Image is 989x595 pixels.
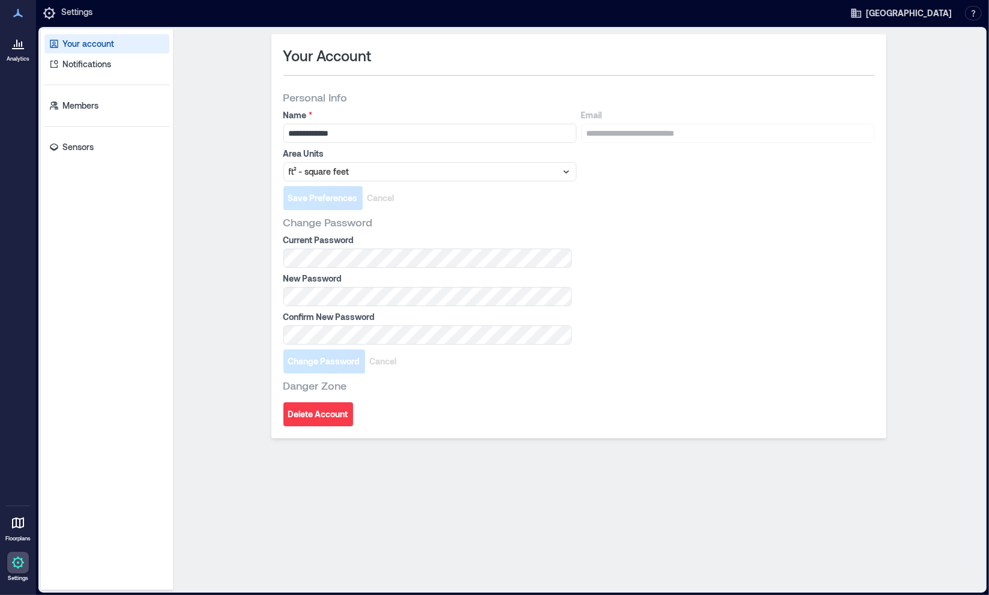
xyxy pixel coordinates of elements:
a: Members [44,96,169,115]
button: Cancel [365,349,402,373]
span: Save Preferences [288,192,358,204]
button: Save Preferences [283,186,363,210]
p: Notifications [62,58,111,70]
a: Settings [4,548,32,585]
p: Members [62,100,98,112]
span: Delete Account [288,408,348,420]
span: Change Password [288,355,360,367]
button: Cancel [363,186,399,210]
label: Name [283,109,574,121]
span: Change Password [283,215,373,229]
span: Personal Info [283,90,348,104]
p: Settings [8,575,28,582]
label: New Password [283,273,569,285]
a: Analytics [3,29,33,66]
a: Sensors [44,137,169,157]
label: Email [581,109,872,121]
label: Confirm New Password [283,311,569,323]
span: Danger Zone [283,378,347,393]
a: Floorplans [2,509,34,546]
span: Your Account [283,46,372,65]
label: Current Password [283,234,569,246]
p: Your account [62,38,114,50]
span: Cancel [367,192,395,204]
button: [GEOGRAPHIC_DATA] [847,4,955,23]
p: Sensors [62,141,94,153]
a: Notifications [44,55,169,74]
button: Change Password [283,349,365,373]
p: Floorplans [5,535,31,542]
label: Area Units [283,148,574,160]
span: [GEOGRAPHIC_DATA] [866,7,952,19]
button: Delete Account [283,402,353,426]
p: Settings [61,6,92,20]
p: Analytics [7,55,29,62]
span: Cancel [370,355,397,367]
a: Your account [44,34,169,53]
